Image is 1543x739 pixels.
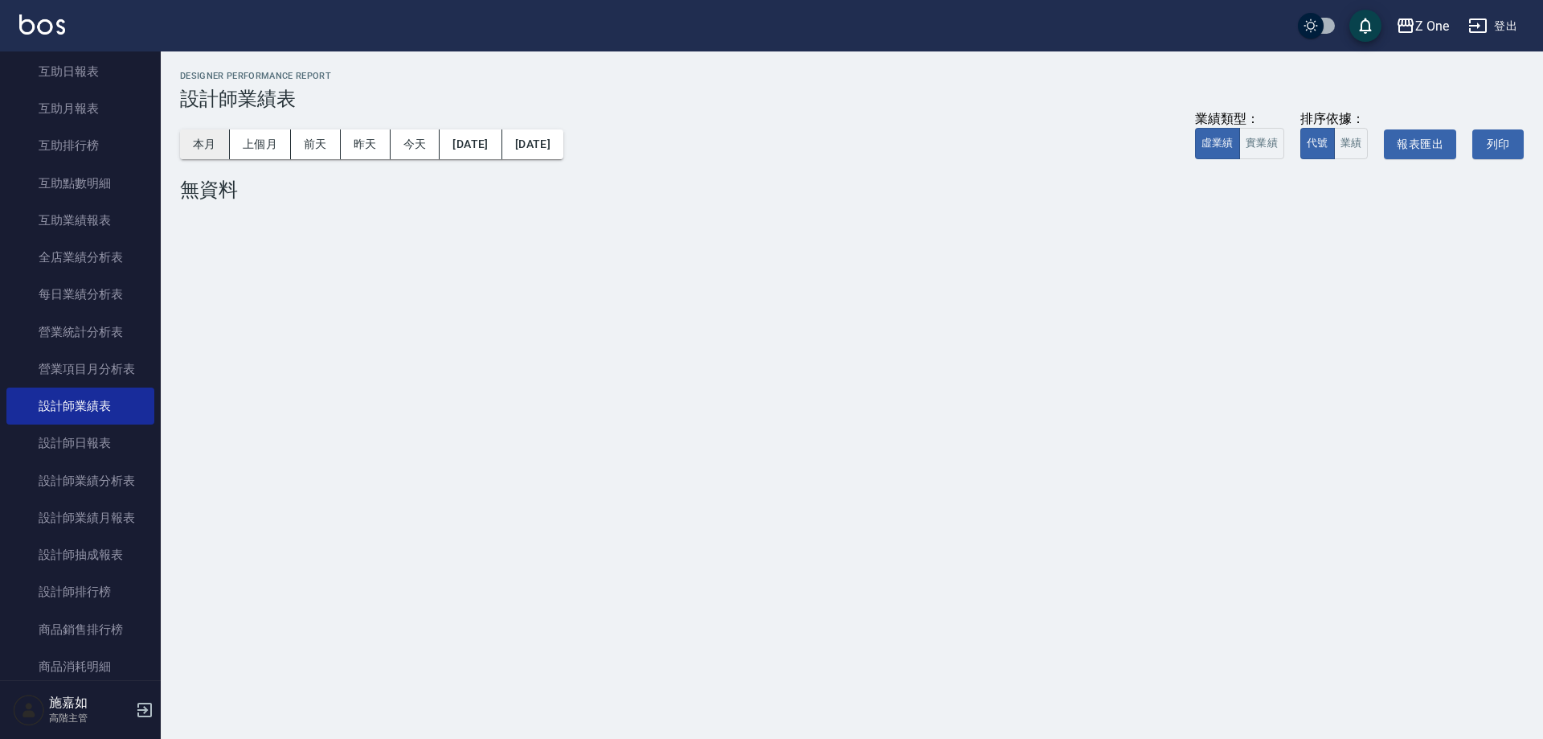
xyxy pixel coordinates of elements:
a: 互助點數明細 [6,165,154,202]
h3: 設計師業績表 [180,88,1524,110]
button: 登出 [1462,11,1524,41]
a: 互助日報表 [6,53,154,90]
button: 昨天 [341,129,391,159]
a: 設計師日報表 [6,425,154,462]
button: [DATE] [502,129,563,159]
button: save [1349,10,1381,42]
a: 互助排行榜 [6,127,154,164]
p: 高階主管 [49,711,131,725]
button: 前天 [291,129,341,159]
button: 實業績 [1239,128,1284,159]
a: 每日業績分析表 [6,276,154,313]
button: 業績 [1334,128,1369,159]
a: 設計師抽成報表 [6,536,154,573]
h5: 施嘉如 [49,695,131,711]
button: 列印 [1472,129,1524,159]
button: 本月 [180,129,230,159]
a: 互助月報表 [6,90,154,127]
button: [DATE] [440,129,501,159]
a: 互助業績報表 [6,202,154,239]
a: 商品銷售排行榜 [6,611,154,648]
a: 設計師排行榜 [6,573,154,610]
a: 設計師業績表 [6,388,154,425]
img: Logo [19,14,65,35]
h2: Designer Performance Report [180,71,1524,81]
div: 無資料 [180,179,1524,201]
a: 商品消耗明細 [6,648,154,685]
button: 上個月 [230,129,291,159]
button: 代號 [1300,128,1335,159]
button: 報表匯出 [1384,129,1456,159]
div: 排序依據： [1300,111,1369,128]
a: 營業統計分析表 [6,314,154,351]
a: 設計師業績分析表 [6,462,154,499]
div: 業績類型： [1195,111,1284,128]
a: 全店業績分析表 [6,239,154,276]
a: 設計師業績月報表 [6,499,154,536]
div: Z One [1415,16,1449,36]
a: 營業項目月分析表 [6,351,154,388]
img: Person [13,694,45,726]
button: 今天 [391,129,440,159]
button: Z One [1390,10,1455,43]
button: 虛業績 [1195,128,1240,159]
